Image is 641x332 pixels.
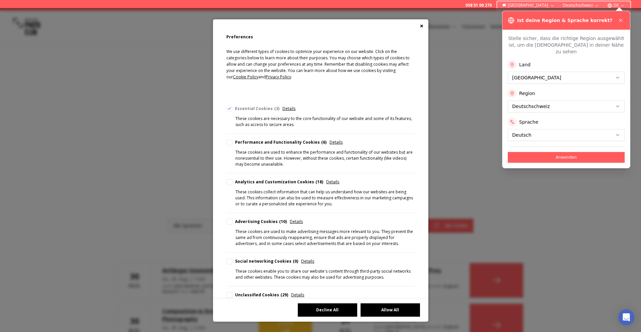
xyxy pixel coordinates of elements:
span: Privacy Policy [266,74,291,80]
span: Details [282,106,295,112]
div: 6 [321,139,327,145]
div: These cookies enable you to share our website's content through third-party social networks and o... [235,268,415,280]
div: Advertising Cookies [235,219,287,225]
span: Details [290,219,303,225]
div: 10 [279,219,287,225]
div: 29 [280,292,288,298]
span: Cookie Policy [233,74,258,80]
div: Analytics and Customization Cookies [235,179,324,185]
div: Performance and Functionality Cookies [235,139,327,145]
div: Cookie Consent Preferences [213,19,428,322]
span: Details [301,258,314,264]
span: Details [330,139,343,145]
div: These cookies are used to make advertising messages more relevant to you. They prevent the same a... [235,229,415,247]
div: These cookies are used to enhance the performance and functionality of our websites but are nones... [235,149,415,167]
div: Unclassified Cookies [235,292,288,298]
div: These cookies collect information that can help us understand how our websites are being used. Th... [235,189,415,207]
div: 0 [293,258,298,264]
div: Social networking Cookies [235,258,298,264]
div: 3 [274,106,279,112]
div: These cookies are necessary to the core functionality of our website and some of its features, su... [235,116,415,128]
div: Essential Cookies [235,106,280,112]
button: Allow All [361,303,420,317]
div: 18 [315,179,323,185]
span: Details [291,292,304,298]
p: We use different types of cookies to optimize your experience on our website. Click on the catego... [226,48,415,90]
button: Close [420,24,423,28]
h2: Preferences [226,33,415,41]
div: Open Intercom Messenger [618,309,634,325]
button: Decline All [298,303,357,317]
span: Details [326,179,339,185]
